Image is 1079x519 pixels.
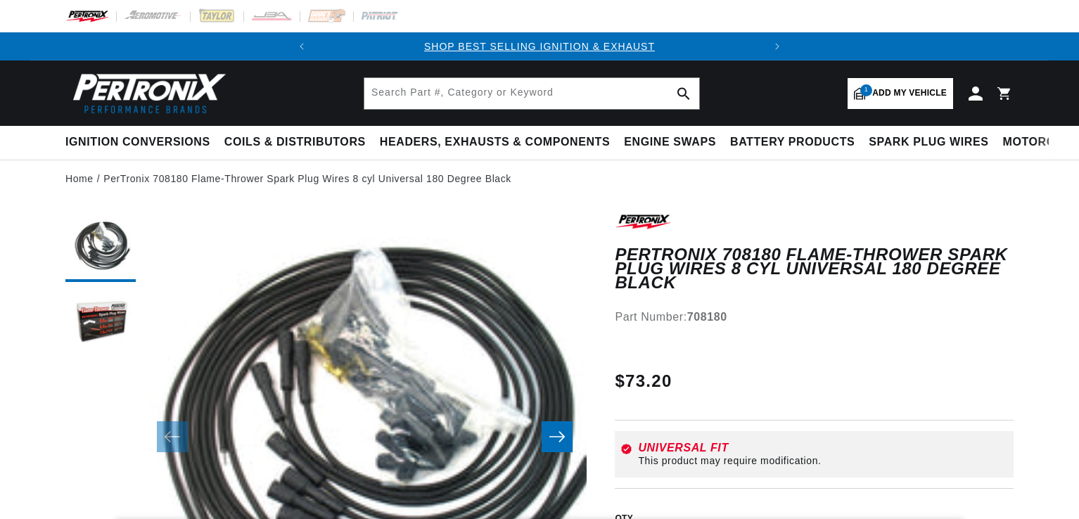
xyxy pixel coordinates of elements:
button: Translation missing: en.sections.announcements.previous_announcement [288,32,316,60]
a: PerTronix 708180 Flame-Thrower Spark Plug Wires 8 cyl Universal 180 Degree Black [103,171,511,186]
summary: Coils & Distributors [217,126,373,159]
slideshow-component: Translation missing: en.sections.announcements.announcement_bar [30,32,1049,60]
a: SHOP BEST SELLING IGNITION & EXHAUST [424,41,655,52]
span: Spark Plug Wires [869,135,988,150]
div: Part Number: [615,308,1014,326]
span: Ignition Conversions [65,135,210,150]
button: Load image 1 in gallery view [65,212,136,282]
nav: breadcrumbs [65,171,1014,186]
span: Headers, Exhausts & Components [380,135,610,150]
span: Add my vehicle [872,86,947,100]
img: Pertronix [65,69,227,117]
div: Universal Fit [638,442,1008,454]
span: Coils & Distributors [224,135,366,150]
h1: PerTronix 708180 Flame-Thrower Spark Plug Wires 8 cyl Universal 180 Degree Black [615,248,1014,290]
summary: Battery Products [723,126,862,159]
a: Home [65,171,94,186]
summary: Spark Plug Wires [862,126,995,159]
span: Battery Products [730,135,855,150]
a: 1Add my vehicle [848,78,953,109]
button: Translation missing: en.sections.announcements.next_announcement [763,32,791,60]
summary: Ignition Conversions [65,126,217,159]
button: search button [668,78,699,109]
span: Engine Swaps [624,135,716,150]
summary: Headers, Exhausts & Components [373,126,617,159]
span: $73.20 [615,369,672,394]
button: Load image 2 in gallery view [65,289,136,359]
strong: 708180 [687,311,727,323]
span: 1 [860,84,872,96]
summary: Engine Swaps [617,126,723,159]
div: Announcement [316,39,763,54]
button: Slide right [542,421,573,452]
div: 1 of 2 [316,39,763,54]
input: Search Part #, Category or Keyword [364,78,699,109]
div: This product may require modification. [638,455,1008,466]
button: Slide left [157,421,188,452]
